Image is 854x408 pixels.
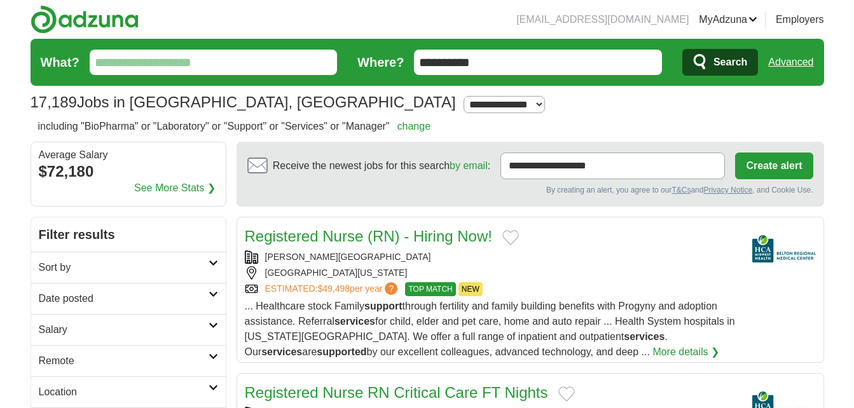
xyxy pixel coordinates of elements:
[31,5,139,34] img: Adzuna logo
[31,252,226,283] a: Sort by
[652,344,719,360] a: More details ❯
[31,314,226,345] a: Salary
[245,228,492,245] a: Registered Nurse (RN) - Hiring Now!
[265,252,431,262] a: [PERSON_NAME][GEOGRAPHIC_DATA]
[39,291,209,306] h2: Date posted
[39,353,209,369] h2: Remote
[41,53,79,72] label: What?
[39,322,209,337] h2: Salary
[364,301,403,311] strong: support
[752,225,816,273] img: Belton Regional Medical Center logo
[450,160,488,171] a: by email
[134,180,216,196] a: See More Stats ❯
[39,150,218,160] div: Average Salary
[776,12,824,27] a: Employers
[31,91,77,114] span: 17,189
[31,345,226,376] a: Remote
[334,316,375,327] strong: services
[682,49,758,76] button: Search
[558,386,575,402] button: Add to favorite jobs
[39,260,209,275] h2: Sort by
[245,384,548,401] a: Registered Nurse RN Critical Care FT Nights
[768,50,813,75] a: Advanced
[703,186,752,194] a: Privacy Notice
[245,301,735,357] span: ... Healthcare stock Family through fertility and family building benefits with Progyny and adopt...
[397,121,431,132] a: change
[31,217,226,252] h2: Filter results
[31,93,456,111] h1: Jobs in [GEOGRAPHIC_DATA], [GEOGRAPHIC_DATA]
[245,266,742,280] div: [GEOGRAPHIC_DATA][US_STATE]
[38,119,431,134] h2: including "BioPharma" or "Laboratory" or "Support" or "Services" or "Manager"
[317,346,366,357] strong: supported
[699,12,757,27] a: MyAdzuna
[502,230,519,245] button: Add to favorite jobs
[273,158,490,173] span: Receive the newest jobs for this search :
[31,376,226,407] a: Location
[265,282,401,296] a: ESTIMATED:$49,498per year?
[39,384,209,400] h2: Location
[458,282,483,296] span: NEW
[624,331,665,342] strong: services
[713,50,747,75] span: Search
[261,346,302,357] strong: services
[671,186,691,194] a: T&Cs
[735,153,813,179] button: Create alert
[247,184,813,196] div: By creating an alert, you agree to our and , and Cookie Use.
[385,282,397,295] span: ?
[357,53,404,72] label: Where?
[317,283,350,294] span: $49,498
[405,282,455,296] span: TOP MATCH
[516,12,689,27] li: [EMAIL_ADDRESS][DOMAIN_NAME]
[39,160,218,183] div: $72,180
[31,283,226,314] a: Date posted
